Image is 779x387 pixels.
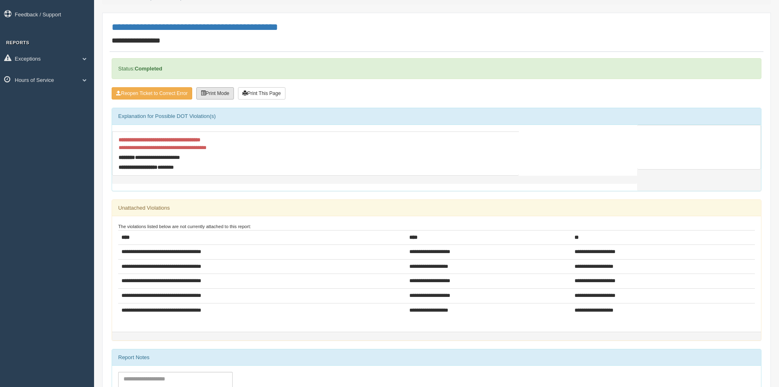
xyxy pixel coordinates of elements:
[112,200,761,216] div: Unattached Violations
[112,349,761,366] div: Report Notes
[112,58,761,79] div: Status:
[196,87,234,100] button: Print Mode
[238,87,285,100] button: Print This Page
[135,66,162,72] strong: Completed
[112,87,192,100] button: Reopen Ticket
[112,108,761,124] div: Explanation for Possible DOT Violation(s)
[118,224,251,229] small: The violations listed below are not currently attached to this report:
